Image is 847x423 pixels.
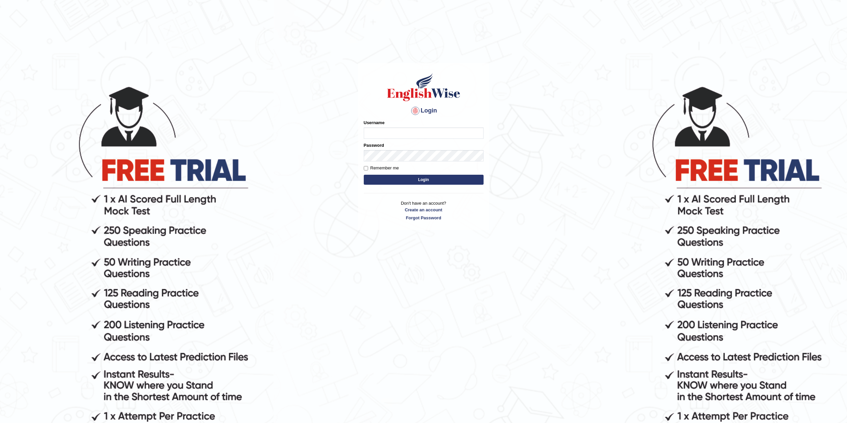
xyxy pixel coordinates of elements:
button: Login [364,175,484,185]
h4: Login [364,106,484,116]
label: Password [364,142,384,148]
a: Forgot Password [364,215,484,221]
img: Logo of English Wise sign in for intelligent practice with AI [386,72,462,102]
a: Create an account [364,207,484,213]
input: Remember me [364,166,368,170]
label: Remember me [364,165,399,171]
label: Username [364,119,385,126]
p: Don't have an account? [364,200,484,221]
